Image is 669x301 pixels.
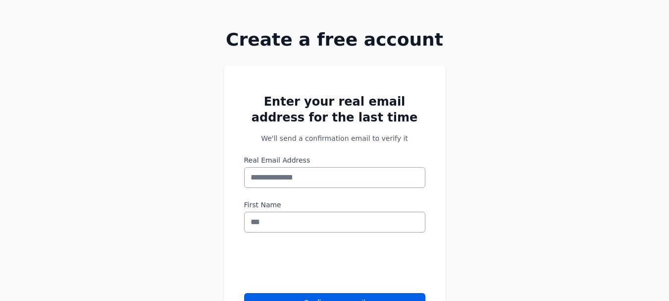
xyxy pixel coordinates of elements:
[244,155,425,165] label: Real Email Address
[244,94,425,125] h2: Enter your real email address for the last time
[244,133,425,143] p: We'll send a confirmation email to verify it
[244,244,395,283] iframe: reCAPTCHA
[244,200,425,210] label: First Name
[192,30,477,50] h1: Create a free account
